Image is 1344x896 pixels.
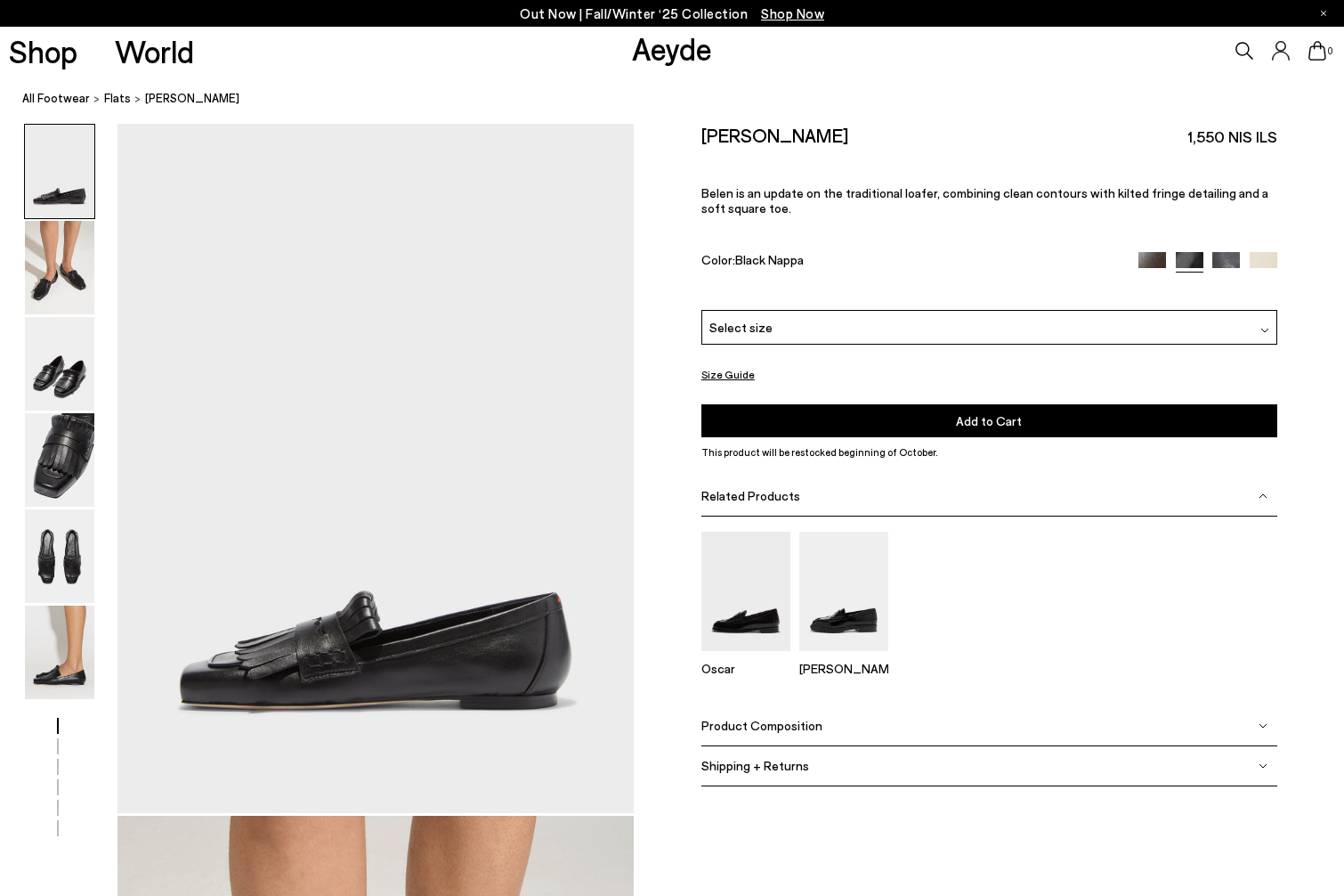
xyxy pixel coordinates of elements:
img: Belen Tassel Loafers - Image 6 [25,606,94,699]
p: [PERSON_NAME] [799,661,888,676]
img: Leon Loafers [799,532,888,650]
div: Color: [701,252,1121,273]
a: 0 [1308,41,1326,61]
p: Oscar [701,661,790,676]
img: Belen Tassel Loafers - Image 5 [25,509,94,603]
a: flats [104,89,131,108]
a: Shop [9,36,77,67]
span: Shipping + Returns [701,758,809,773]
button: Add to Cart [701,404,1277,437]
button: Size Guide [701,363,755,386]
img: Belen Tassel Loafers - Image 4 [25,413,94,507]
a: Leon Loafers [PERSON_NAME] [799,639,888,676]
nav: breadcrumb [22,75,1344,124]
img: svg%3E [1259,492,1267,501]
span: Black Nappa [735,252,804,267]
a: Oscar Leather Loafers Oscar [701,639,790,676]
img: svg%3E [1260,326,1269,335]
img: Belen Tassel Loafers - Image 1 [25,125,94,218]
img: svg%3E [1259,762,1267,770]
span: Related Products [701,488,800,503]
span: flats [104,91,131,105]
img: Oscar Leather Loafers [701,532,790,650]
p: This product will be restocked beginning of October. [701,444,1277,460]
span: 1,550 NIS ILS [1187,126,1277,148]
img: Belen Tassel Loafers - Image 2 [25,221,94,314]
span: 0 [1326,46,1335,56]
p: Out Now | Fall/Winter ‘25 Collection [520,3,824,25]
span: [PERSON_NAME] [145,89,239,108]
img: Belen Tassel Loafers - Image 3 [25,317,94,411]
a: Aeyde [632,29,712,67]
span: Select size [709,318,773,337]
h2: [PERSON_NAME] [701,124,848,146]
a: World [115,36,194,67]
img: svg%3E [1259,721,1267,730]
span: Product Composition [701,718,822,733]
span: Navigate to /collections/new-in [761,5,824,21]
span: Add to Cart [956,413,1022,428]
p: Belen is an update on the traditional loafer, combining clean contours with kilted fringe detaili... [701,185,1277,216]
a: All Footwear [22,89,90,108]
